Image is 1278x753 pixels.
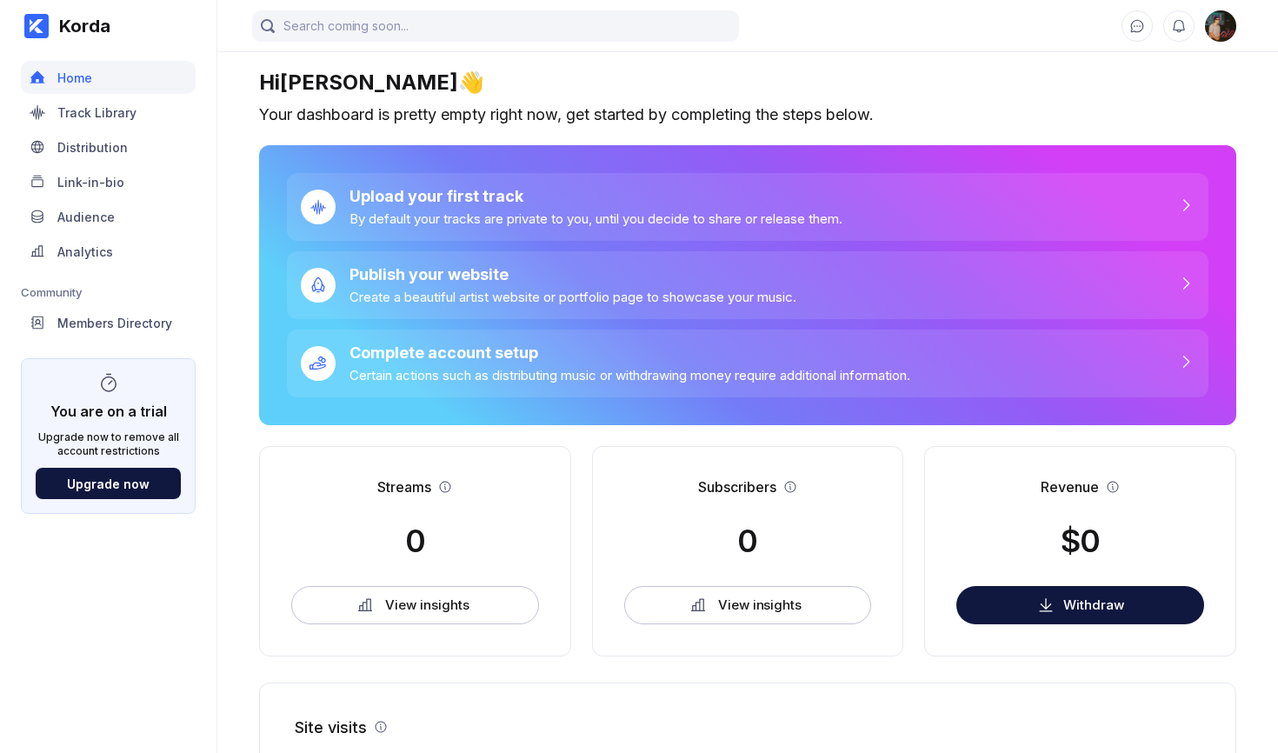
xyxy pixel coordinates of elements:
div: View insights [718,596,802,614]
div: Fernan Mejuto [1205,10,1236,42]
div: Withdraw [1063,596,1124,613]
div: You are on a trial [50,394,167,420]
div: Analytics [57,244,113,259]
a: Members Directory [21,306,196,341]
input: Search coming soon... [252,10,739,42]
a: Link-in-bio [21,165,196,200]
button: Withdraw [956,586,1204,624]
div: Link-in-bio [57,175,124,190]
button: View insights [624,586,872,624]
div: Streams [377,478,431,496]
div: Site visits [295,718,367,736]
div: Members Directory [57,316,172,330]
div: Revenue [1041,478,1099,496]
div: Community [21,285,196,299]
div: 0 [737,522,757,560]
a: Home [21,61,196,96]
div: Complete account setup [349,343,910,362]
div: By default your tracks are private to you, until you decide to share or release them. [349,210,842,227]
div: $0 [1061,522,1100,560]
a: Publish your websiteCreate a beautiful artist website or portfolio page to showcase your music. [287,251,1208,319]
div: View insights [385,596,469,614]
div: 0 [405,522,425,560]
a: Upload your first trackBy default your tracks are private to you, until you decide to share or re... [287,173,1208,241]
button: Upgrade now [36,468,181,499]
div: Distribution [57,140,128,155]
button: View insights [291,586,539,624]
div: Upgrade now to remove all account restrictions [36,430,181,457]
div: Home [57,70,92,85]
div: Upgrade now [67,476,150,491]
a: Track Library [21,96,196,130]
a: Distribution [21,130,196,165]
a: Audience [21,200,196,235]
a: Analytics [21,235,196,270]
div: Track Library [57,105,136,120]
a: Complete account setupCertain actions such as distributing music or withdrawing money require add... [287,330,1208,397]
div: Korda [49,16,110,37]
div: Your dashboard is pretty empty right now, get started by completing the steps below. [259,105,1236,124]
img: 160x160 [1205,10,1236,42]
div: Audience [57,210,115,224]
div: Create a beautiful artist website or portfolio page to showcase your music. [349,289,796,305]
div: Subscribers [698,478,776,496]
div: Publish your website [349,265,796,283]
div: Hi [PERSON_NAME] 👋 [259,70,1236,95]
div: Certain actions such as distributing music or withdrawing money require additional information. [349,367,910,383]
div: Upload your first track [349,187,842,205]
